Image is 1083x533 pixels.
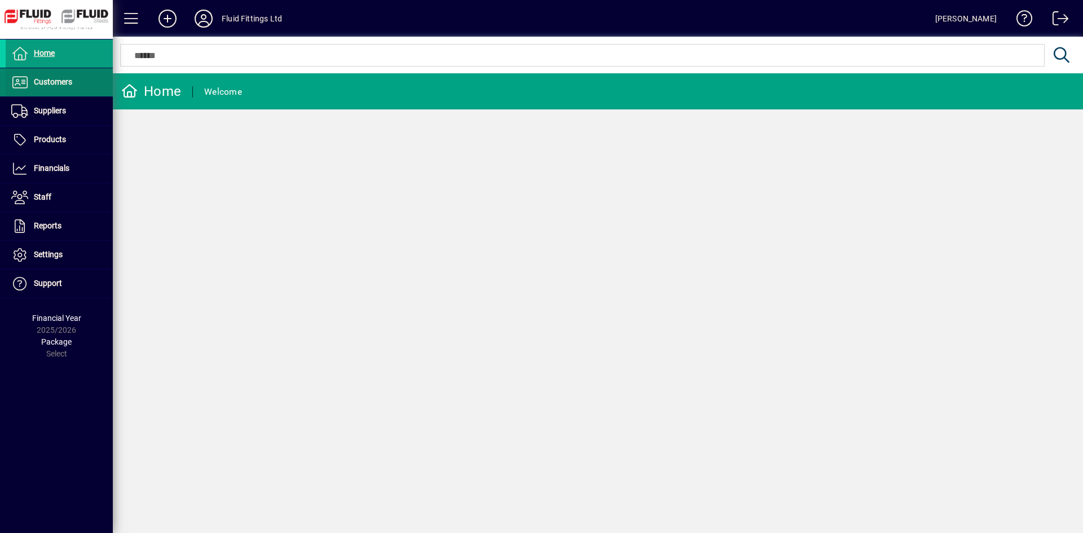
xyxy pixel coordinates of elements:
[41,337,72,346] span: Package
[34,250,63,259] span: Settings
[121,82,181,100] div: Home
[34,77,72,86] span: Customers
[6,155,113,183] a: Financials
[6,270,113,298] a: Support
[34,279,62,288] span: Support
[6,212,113,240] a: Reports
[1008,2,1033,39] a: Knowledge Base
[34,135,66,144] span: Products
[222,10,282,28] div: Fluid Fittings Ltd
[32,314,81,323] span: Financial Year
[6,126,113,154] a: Products
[204,83,242,101] div: Welcome
[1044,2,1069,39] a: Logout
[186,8,222,29] button: Profile
[34,221,61,230] span: Reports
[6,241,113,269] a: Settings
[6,183,113,212] a: Staff
[34,164,69,173] span: Financials
[149,8,186,29] button: Add
[34,106,66,115] span: Suppliers
[34,192,51,201] span: Staff
[6,68,113,96] a: Customers
[34,49,55,58] span: Home
[935,10,997,28] div: [PERSON_NAME]
[6,97,113,125] a: Suppliers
